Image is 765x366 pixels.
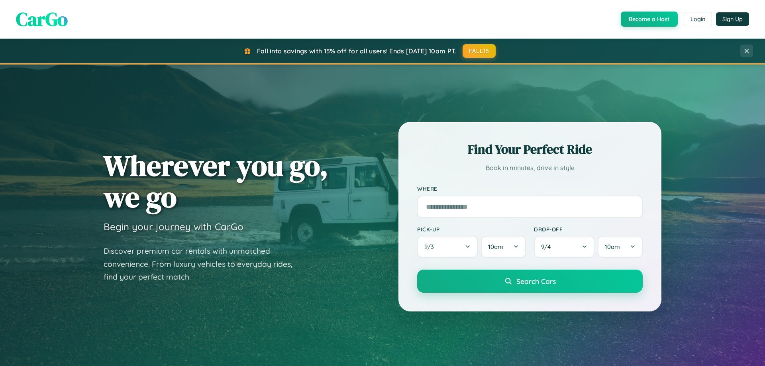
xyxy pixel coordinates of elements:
[417,226,526,233] label: Pick-up
[257,47,457,55] span: Fall into savings with 15% off for all users! Ends [DATE] 10am PT.
[488,243,503,251] span: 10am
[541,243,555,251] span: 9 / 4
[621,12,678,27] button: Become a Host
[104,221,243,233] h3: Begin your journey with CarGo
[417,186,643,192] label: Where
[104,245,303,284] p: Discover premium car rentals with unmatched convenience. From luxury vehicles to everyday rides, ...
[516,277,556,286] span: Search Cars
[16,6,68,32] span: CarGo
[417,162,643,174] p: Book in minutes, drive in style
[481,236,526,258] button: 10am
[104,150,328,213] h1: Wherever you go, we go
[417,141,643,158] h2: Find Your Perfect Ride
[534,226,643,233] label: Drop-off
[684,12,712,26] button: Login
[598,236,643,258] button: 10am
[716,12,749,26] button: Sign Up
[417,270,643,293] button: Search Cars
[424,243,438,251] span: 9 / 3
[463,44,496,58] button: FALL15
[417,236,478,258] button: 9/3
[605,243,620,251] span: 10am
[534,236,594,258] button: 9/4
